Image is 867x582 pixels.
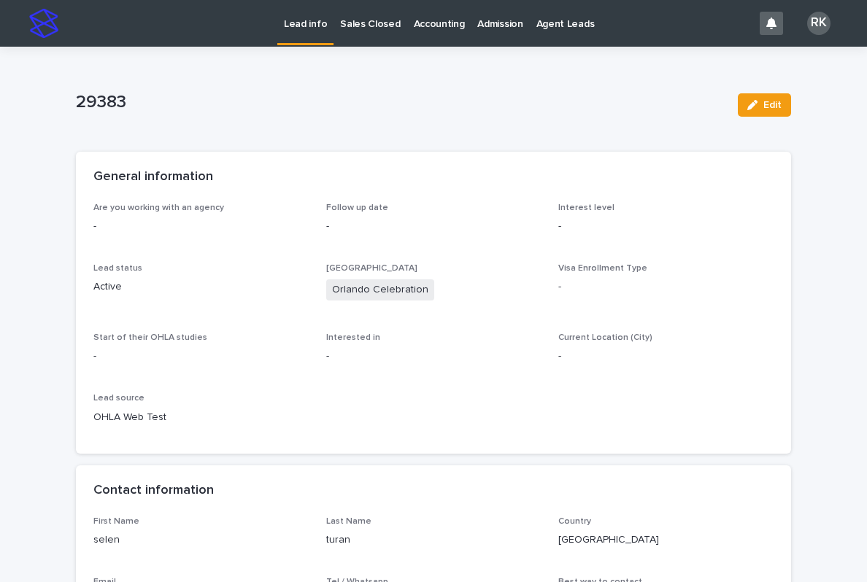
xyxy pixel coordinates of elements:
span: Last Name [326,517,371,526]
p: [GEOGRAPHIC_DATA] [558,532,774,548]
span: First Name [93,517,139,526]
span: Lead source [93,394,144,403]
p: - [93,219,309,234]
div: RK [807,12,831,35]
img: stacker-logo-s-only.png [29,9,58,38]
p: Active [93,279,309,295]
span: Interested in [326,333,380,342]
span: Current Location (City) [558,333,652,342]
p: OHLA Web Test [93,410,309,425]
p: - [93,349,309,364]
p: selen [93,532,309,548]
span: Follow up date [326,203,388,212]
p: - [558,279,774,295]
h2: General information [93,169,213,185]
p: 29383 [76,92,726,113]
span: Orlando Celebration [326,279,434,300]
span: Edit [763,100,782,110]
p: turan [326,532,542,548]
span: Lead status [93,264,142,273]
p: - [326,219,542,234]
span: Interest level [558,203,614,212]
span: Start of their OHLA studies [93,333,207,342]
h2: Contact information [93,483,214,499]
p: - [558,349,774,364]
p: - [558,219,774,234]
span: Visa Enrollment Type [558,264,647,273]
span: Country [558,517,591,526]
span: Are you working with an agency [93,203,224,212]
button: Edit [738,93,791,117]
span: [GEOGRAPHIC_DATA] [326,264,417,273]
p: - [326,349,542,364]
